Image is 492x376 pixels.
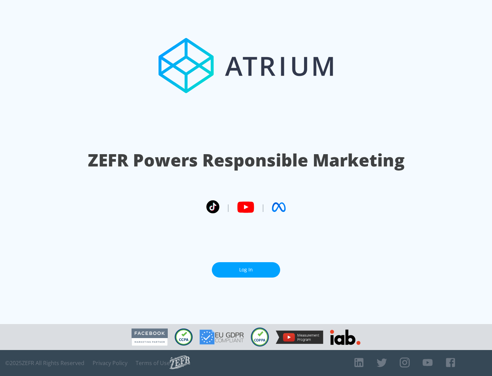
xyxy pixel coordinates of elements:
a: Log In [212,262,280,278]
a: Privacy Policy [93,360,127,366]
img: COPPA Compliant [251,327,269,347]
img: GDPR Compliant [200,330,244,345]
span: | [261,202,265,212]
h1: ZEFR Powers Responsible Marketing [88,148,405,172]
span: © 2025 ZEFR All Rights Reserved [5,360,84,366]
a: Terms of Use [136,360,170,366]
img: Facebook Marketing Partner [132,328,168,346]
img: YouTube Measurement Program [276,331,323,344]
img: IAB [330,330,360,345]
img: CCPA Compliant [175,328,193,346]
span: | [226,202,230,212]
